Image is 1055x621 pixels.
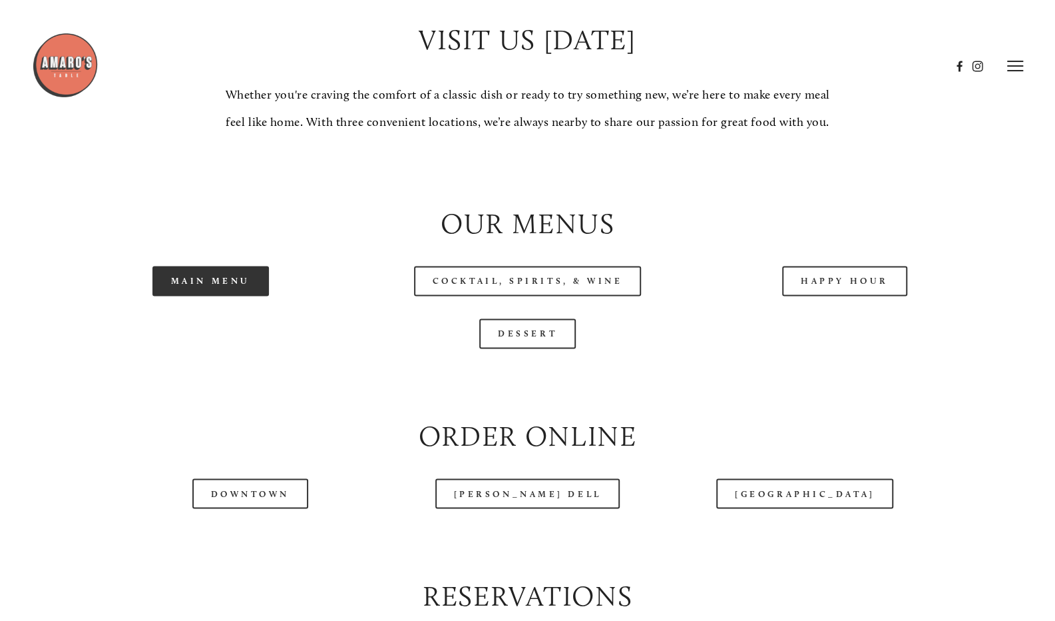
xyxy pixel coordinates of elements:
h2: Order Online [63,416,992,456]
h2: Our Menus [63,205,992,244]
a: [PERSON_NAME] Dell [435,478,620,508]
a: Cocktail, Spirits, & Wine [414,266,642,296]
img: Amaro's Table [32,32,99,99]
a: Happy Hour [782,266,907,296]
a: [GEOGRAPHIC_DATA] [716,478,893,508]
h2: Reservations [63,576,992,616]
a: Downtown [192,478,308,508]
a: Main Menu [152,266,269,296]
a: Dessert [479,318,576,348]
